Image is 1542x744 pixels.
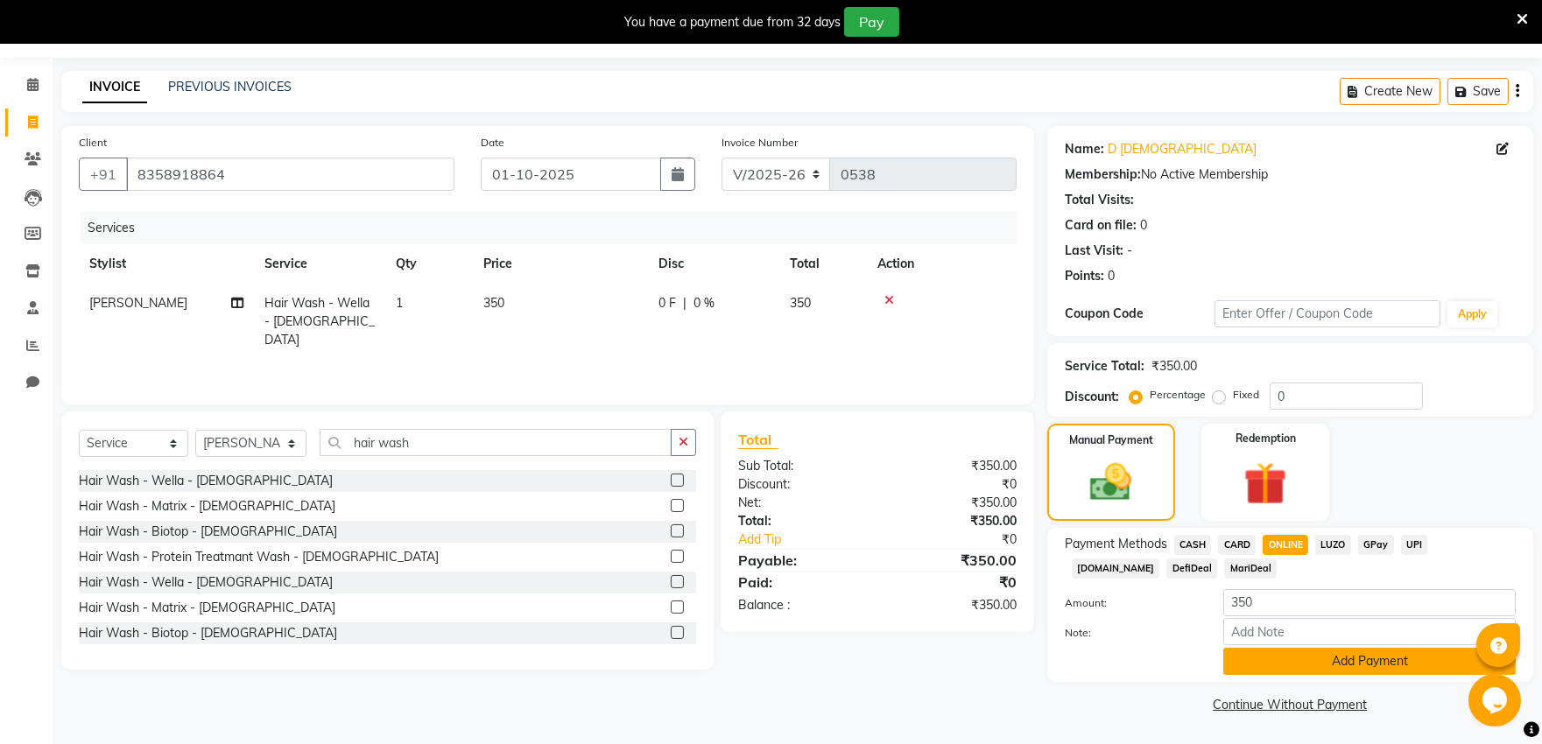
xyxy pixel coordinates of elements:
[1108,140,1257,158] a: D [DEMOGRAPHIC_DATA]
[877,494,1030,512] div: ₹350.00
[725,596,877,614] div: Balance :
[79,599,335,617] div: Hair Wash - Matrix - [DEMOGRAPHIC_DATA]
[1065,242,1123,260] div: Last Visit:
[82,72,147,103] a: INVOICE
[1401,535,1428,555] span: UPI
[320,429,672,456] input: Search or Scan
[1218,535,1256,555] span: CARD
[1166,558,1217,579] span: DefiDeal
[1223,589,1516,616] input: Amount
[79,158,128,191] button: +91
[877,512,1030,530] div: ₹350.00
[126,158,454,191] input: Search by Name/Mobile/Email/Code
[481,135,504,151] label: Date
[1140,216,1147,235] div: 0
[1358,535,1394,555] span: GPay
[779,244,867,284] th: Total
[1315,535,1351,555] span: LUZO
[473,244,648,284] th: Price
[1065,140,1104,158] div: Name:
[1447,78,1509,105] button: Save
[1069,432,1153,448] label: Manual Payment
[877,572,1030,593] div: ₹0
[1065,216,1137,235] div: Card on file:
[725,457,877,475] div: Sub Total:
[624,13,841,32] div: You have a payment due from 32 days
[1065,191,1134,209] div: Total Visits:
[385,244,473,284] th: Qty
[738,431,778,449] span: Total
[725,475,877,494] div: Discount:
[867,244,1017,284] th: Action
[877,550,1030,571] div: ₹350.00
[1230,457,1300,510] img: _gift.svg
[1108,267,1115,285] div: 0
[722,135,798,151] label: Invoice Number
[79,497,335,516] div: Hair Wash - Matrix - [DEMOGRAPHIC_DATA]
[168,79,292,95] a: PREVIOUS INVOICES
[877,596,1030,614] div: ₹350.00
[1052,595,1211,611] label: Amount:
[1051,696,1530,714] a: Continue Without Payment
[264,295,375,347] span: Hair Wash - Wella - [DEMOGRAPHIC_DATA]
[79,472,333,490] div: Hair Wash - Wella - [DEMOGRAPHIC_DATA]
[1468,674,1524,726] iframe: chat widget
[1224,558,1277,579] span: MariDeal
[683,294,687,312] span: |
[1077,459,1144,506] img: _cash.svg
[1072,558,1160,579] span: [DOMAIN_NAME]
[1447,301,1497,327] button: Apply
[903,530,1030,549] div: ₹0
[648,244,779,284] th: Disc
[725,512,877,530] div: Total:
[877,475,1030,494] div: ₹0
[79,548,439,566] div: Hair Wash - Protein Treatmant Wash - [DEMOGRAPHIC_DATA]
[1065,165,1141,184] div: Membership:
[790,295,811,311] span: 350
[1065,357,1144,376] div: Service Total:
[725,572,877,593] div: Paid:
[725,530,903,549] a: Add Tip
[79,244,254,284] th: Stylist
[844,7,899,37] button: Pay
[396,295,403,311] span: 1
[1223,648,1516,675] button: Add Payment
[725,550,877,571] div: Payable:
[1215,300,1440,327] input: Enter Offer / Coupon Code
[79,624,337,642] div: Hair Wash - Biotop - [DEMOGRAPHIC_DATA]
[877,457,1030,475] div: ₹350.00
[1150,387,1206,403] label: Percentage
[1263,535,1308,555] span: ONLINE
[79,573,333,592] div: Hair Wash - Wella - [DEMOGRAPHIC_DATA]
[1233,387,1259,403] label: Fixed
[658,294,676,312] span: 0 F
[79,135,107,151] label: Client
[483,295,504,311] span: 350
[1052,625,1211,641] label: Note:
[1065,267,1104,285] div: Points:
[1236,431,1296,446] label: Redemption
[1065,388,1119,406] div: Discount:
[725,494,877,512] div: Net:
[694,294,715,312] span: 0 %
[1151,357,1197,376] div: ₹350.00
[1065,305,1215,323] div: Coupon Code
[79,523,337,541] div: Hair Wash - Biotop - [DEMOGRAPHIC_DATA]
[89,295,187,311] span: [PERSON_NAME]
[1340,78,1440,105] button: Create New
[1174,535,1212,555] span: CASH
[1065,165,1516,184] div: No Active Membership
[254,244,385,284] th: Service
[81,212,1030,244] div: Services
[1127,242,1132,260] div: -
[1065,535,1167,553] span: Payment Methods
[1223,618,1516,645] input: Add Note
